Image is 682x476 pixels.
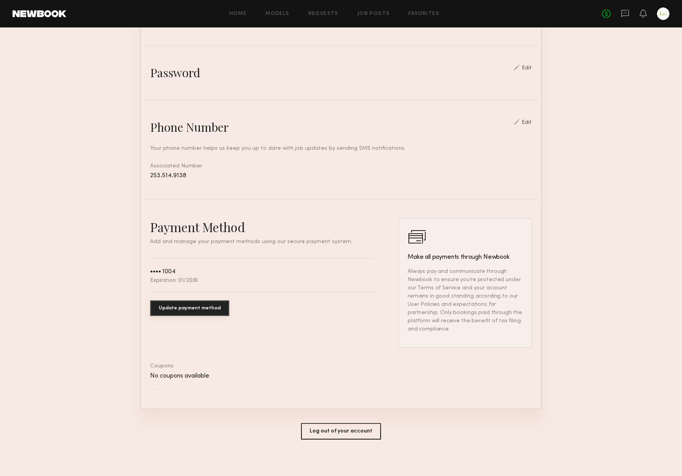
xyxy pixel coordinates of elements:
div: •••• 1004 [150,269,176,275]
a: Requests [308,11,339,16]
h3: Make all payments through Newbook [408,253,523,262]
div: Edit [522,120,532,125]
a: Job Posts [357,11,390,16]
div: No coupons available [150,373,532,380]
a: Favorites [408,11,439,16]
button: Update payment method [150,300,229,316]
p: Always pay and communicate through Newbook to ensure you’re protected under our Terms of Service ... [408,267,523,333]
div: Password [150,65,200,80]
span: 253.514.9138 [150,173,186,179]
p: Add and manage your payment methods using our secure payment system. [150,239,375,245]
div: Coupons [150,363,532,369]
a: Home [229,11,247,16]
div: Edit [522,65,532,71]
a: Models [265,11,289,16]
div: Phone Number [150,119,229,135]
div: Expiration: 01/2030 [150,278,198,283]
div: Associated Number [150,162,532,180]
button: Log out of your account [301,423,381,440]
h2: Payment Method [150,218,375,235]
div: Your phone number helps us keep you up to date with job updates by sending SMS notifications. [150,144,532,153]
